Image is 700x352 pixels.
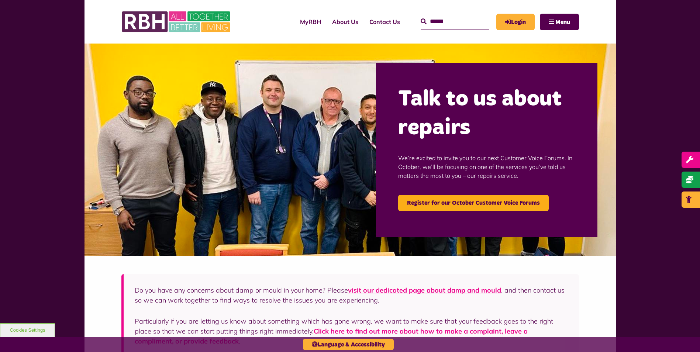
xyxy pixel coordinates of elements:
[398,195,549,211] a: Register for our October Customer Voice Forums
[121,7,232,36] img: RBH
[667,319,700,352] iframe: Netcall Web Assistant for live chat
[135,316,568,346] p: Particularly if you are letting us know about something which has gone wrong, we want to make sur...
[540,14,579,30] button: Navigation
[303,339,394,350] button: Language & Accessibility
[85,44,616,256] img: Group photo of customers and colleagues at the Lighthouse Project
[496,14,535,30] a: MyRBH
[135,285,568,305] p: Do you have any concerns about damp or mould in your home? Please , and then contact us so we can...
[135,327,528,345] a: Click here to find out more about how to make a complaint, leave a compliment, or provide feedback
[327,12,364,32] a: About Us
[555,19,570,25] span: Menu
[348,286,501,294] a: visit our dedicated page about damp and mould
[398,85,575,142] h2: Talk to us about repairs
[294,12,327,32] a: MyRBH
[364,12,406,32] a: Contact Us
[398,142,575,191] p: We’re excited to invite you to our next Customer Voice Forums. In October, we’ll be focusing on o...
